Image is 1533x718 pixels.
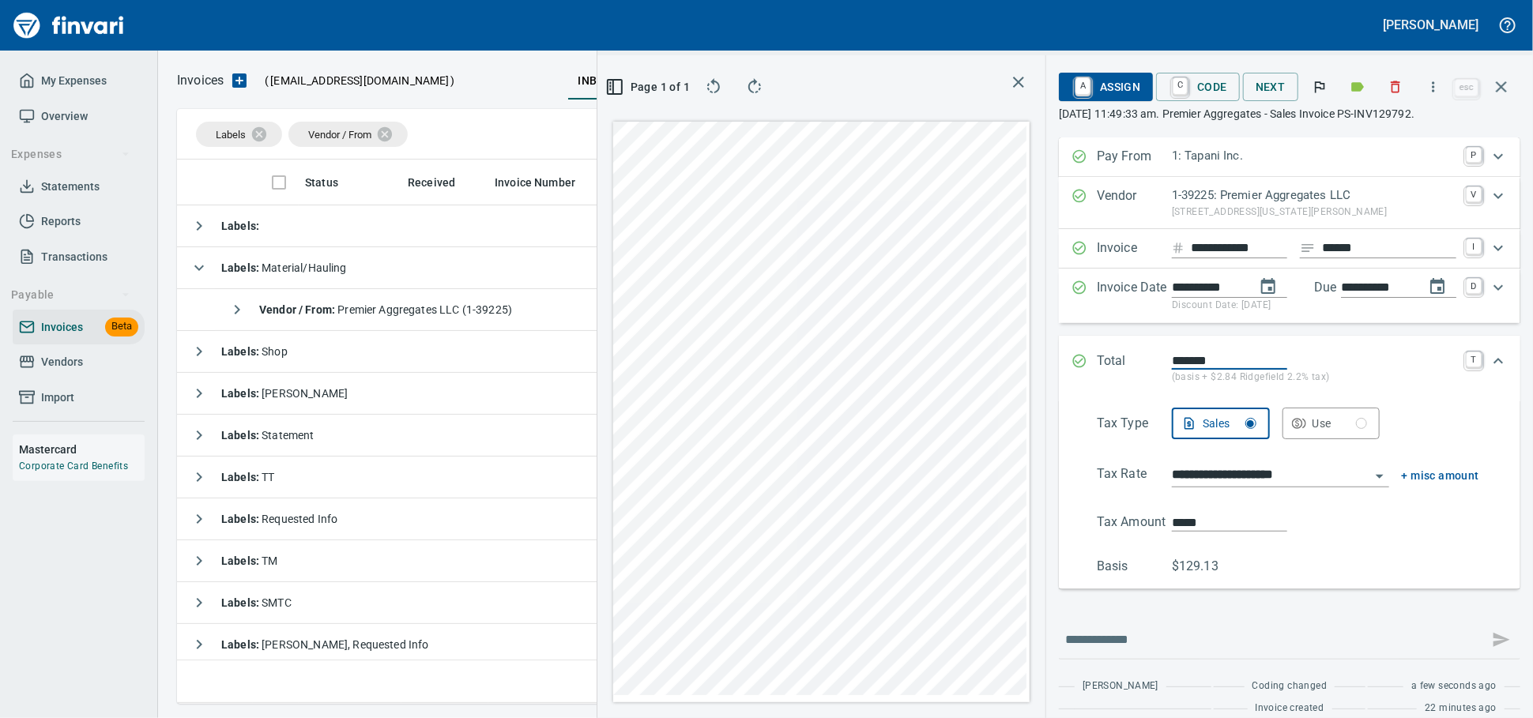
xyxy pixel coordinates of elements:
[221,513,262,525] strong: Labels :
[221,429,315,442] span: Statement
[1418,268,1456,306] button: change due date
[13,204,145,239] a: Reports
[1402,466,1479,486] button: + misc amount
[224,71,255,90] button: Upload an Invoice
[41,177,100,197] span: Statements
[13,63,145,99] a: My Expenses
[41,352,83,372] span: Vendors
[13,169,145,205] a: Statements
[221,554,262,567] strong: Labels :
[1097,278,1172,314] p: Invoice Date
[1300,240,1316,256] svg: Invoice description
[305,173,359,192] span: Status
[1059,336,1520,401] div: Expand
[1072,73,1140,100] span: Assign
[1466,186,1482,202] a: V
[308,129,371,141] span: Vendor / From
[221,345,288,358] span: Shop
[1172,298,1456,314] p: Discount Date: [DATE]
[288,122,408,147] div: Vendor / From
[1466,147,1482,163] a: P
[13,380,145,415] a: Import
[610,73,688,101] button: Page 1 of 1
[1411,679,1497,694] span: a few seconds ago
[1256,77,1286,97] span: Next
[1059,137,1520,177] div: Expand
[221,387,262,400] strong: Labels :
[1172,205,1456,220] p: [STREET_ADDRESS][US_STATE][PERSON_NAME]
[1059,229,1520,269] div: Expand
[1173,77,1188,95] a: C
[1172,186,1456,205] p: 1-39225: Premier Aggregates LLC
[13,344,145,380] a: Vendors
[1075,77,1090,95] a: A
[1169,73,1227,100] span: Code
[221,638,429,651] span: [PERSON_NAME], Requested Info
[1451,68,1520,106] span: Close invoice
[269,73,450,88] span: [EMAIL_ADDRESS][DOMAIN_NAME]
[1378,70,1413,104] button: Discard
[1097,351,1172,385] p: Total
[221,596,292,609] span: SMTC
[5,140,137,169] button: Expenses
[1059,106,1520,122] p: [DATE] 11:49:33 am. Premier Aggregates - Sales Invoice PS-INV129792.
[1252,679,1328,694] span: Coding changed
[41,212,81,231] span: Reports
[177,71,224,90] nav: breadcrumb
[19,441,145,458] h6: Mastercard
[1482,621,1520,659] span: This records your message into the invoice and notifies anyone mentioned
[1059,401,1520,589] div: Expand
[13,310,145,345] a: InvoicesBeta
[11,285,130,305] span: Payable
[1466,278,1482,294] a: D
[408,173,476,192] span: Received
[221,345,262,358] strong: Labels :
[13,239,145,275] a: Transactions
[1083,679,1158,694] span: [PERSON_NAME]
[1097,513,1172,532] p: Tax Amount
[19,460,128,472] a: Corporate Card Benefits
[259,303,512,316] span: Premier Aggregates LLC (1-39225)
[221,471,275,483] span: TT
[1097,557,1172,576] p: Basis
[495,173,596,192] span: Invoice Number
[221,596,262,609] strong: Labels :
[1314,278,1389,297] p: Due
[1097,464,1172,487] p: Tax Rate
[578,71,612,91] span: inbox
[41,107,88,126] span: Overview
[1203,414,1256,434] div: Sales
[1059,269,1520,323] div: Expand
[259,303,337,316] strong: Vendor / From :
[1172,147,1456,165] p: 1: Tapani Inc.
[5,280,137,310] button: Payable
[1369,465,1391,487] button: Open
[221,554,278,567] span: TM
[221,513,337,525] span: Requested Info
[1097,414,1172,439] p: Tax Type
[41,388,74,408] span: Import
[1256,701,1324,716] span: Invoice created
[41,247,107,267] span: Transactions
[1313,414,1368,434] div: Use
[1466,351,1482,367] a: T
[1097,186,1172,220] p: Vendor
[495,173,575,192] span: Invoice Number
[1243,73,1298,102] button: Next
[1302,70,1337,104] button: Flag
[221,638,262,651] strong: Labels :
[41,71,107,91] span: My Expenses
[221,429,262,442] strong: Labels :
[1059,177,1520,229] div: Expand
[221,261,347,274] span: Material/Hauling
[1172,557,1247,576] p: $129.13
[105,318,138,336] span: Beta
[216,129,246,141] span: Labels
[9,6,128,44] img: Finvari
[1156,73,1240,101] button: CCode
[221,261,262,274] strong: Labels :
[1097,147,1172,167] p: Pay From
[1384,17,1478,33] h5: [PERSON_NAME]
